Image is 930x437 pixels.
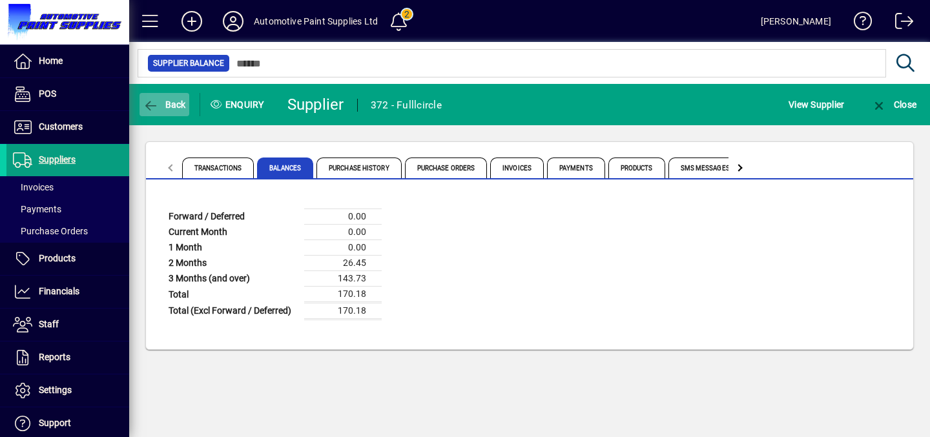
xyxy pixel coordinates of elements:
[6,220,129,242] a: Purchase Orders
[304,256,382,271] td: 26.45
[6,276,129,308] a: Financials
[844,3,873,45] a: Knowledge Base
[153,57,224,70] span: Supplier Balance
[868,93,920,116] button: Close
[39,56,63,66] span: Home
[162,209,304,225] td: Forward / Deferred
[858,93,930,116] app-page-header-button: Close enquiry
[6,176,129,198] a: Invoices
[789,94,844,115] span: View Supplier
[39,352,70,362] span: Reports
[212,10,254,33] button: Profile
[871,99,916,110] span: Close
[171,10,212,33] button: Add
[6,243,129,275] a: Products
[13,182,54,192] span: Invoices
[39,154,76,165] span: Suppliers
[129,93,200,116] app-page-header-button: Back
[6,111,129,143] a: Customers
[490,158,544,178] span: Invoices
[6,78,129,110] a: POS
[304,209,382,225] td: 0.00
[39,418,71,428] span: Support
[6,341,129,374] a: Reports
[304,240,382,256] td: 0.00
[162,225,304,240] td: Current Month
[287,94,344,115] div: Supplier
[304,287,382,303] td: 170.18
[162,287,304,303] td: Total
[405,158,488,178] span: Purchase Orders
[39,121,83,132] span: Customers
[39,88,56,99] span: POS
[761,11,831,32] div: [PERSON_NAME]
[162,256,304,271] td: 2 Months
[257,158,313,178] span: Balances
[6,309,129,341] a: Staff
[6,198,129,220] a: Payments
[6,45,129,77] a: Home
[39,286,79,296] span: Financials
[39,253,76,263] span: Products
[254,11,378,32] div: Automotive Paint Supplies Ltd
[316,158,402,178] span: Purchase History
[6,374,129,407] a: Settings
[182,158,254,178] span: Transactions
[162,240,304,256] td: 1 Month
[162,303,304,320] td: Total (Excl Forward / Deferred)
[39,319,59,329] span: Staff
[371,95,442,116] div: 372 - Fulllcircle
[668,158,742,178] span: SMS Messages
[162,271,304,287] td: 3 Months (and over)
[39,385,72,395] span: Settings
[143,99,186,110] span: Back
[885,3,914,45] a: Logout
[13,226,88,236] span: Purchase Orders
[13,204,61,214] span: Payments
[304,271,382,287] td: 143.73
[547,158,605,178] span: Payments
[785,93,847,116] button: View Supplier
[608,158,665,178] span: Products
[139,93,189,116] button: Back
[304,225,382,240] td: 0.00
[304,303,382,320] td: 170.18
[200,94,278,115] div: Enquiry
